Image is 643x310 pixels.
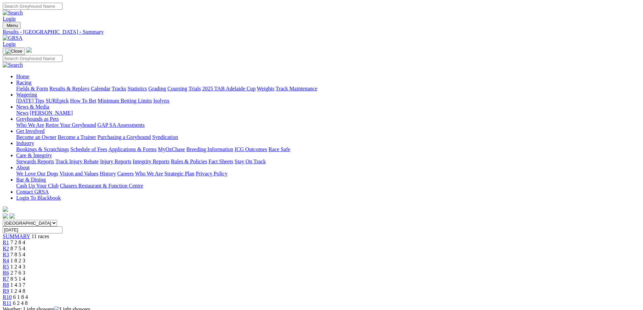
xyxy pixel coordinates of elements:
span: R4 [3,258,9,263]
a: Racing [16,80,31,85]
a: Stewards Reports [16,159,54,164]
a: Applications & Forms [108,146,157,152]
a: Track Maintenance [276,86,317,91]
a: About [16,165,30,170]
a: Isolynx [153,98,169,104]
img: Search [3,62,23,68]
span: 1 2 4 3 [10,264,25,270]
div: News & Media [16,110,640,116]
a: Cash Up Your Club [16,183,58,189]
span: 7 2 8 4 [10,239,25,245]
img: logo-grsa-white.png [3,206,8,212]
a: R9 [3,288,9,294]
a: R6 [3,270,9,276]
a: Bar & Dining [16,177,46,182]
div: Get Involved [16,134,640,140]
a: Become an Owner [16,134,56,140]
img: facebook.svg [3,213,8,219]
a: R3 [3,252,9,257]
a: Stay On Track [235,159,266,164]
a: Get Involved [16,128,45,134]
a: R2 [3,246,9,251]
a: Login [3,41,16,47]
a: History [100,171,116,176]
a: Vision and Values [59,171,98,176]
a: Fact Sheets [209,159,233,164]
a: Breeding Information [186,146,233,152]
span: Menu [7,23,18,28]
img: Search [3,10,23,16]
span: 6 1 8 4 [13,294,28,300]
button: Toggle navigation [3,22,21,29]
div: About [16,171,640,177]
a: Become a Trainer [58,134,96,140]
a: Strategic Plan [164,171,194,176]
a: Industry [16,140,34,146]
a: R8 [3,282,9,288]
a: Schedule of Fees [70,146,107,152]
a: How To Bet [70,98,97,104]
div: Bar & Dining [16,183,640,189]
a: Login To Blackbook [16,195,61,201]
span: 2 7 6 3 [10,270,25,276]
a: Syndication [152,134,178,140]
img: twitter.svg [9,213,15,219]
span: 1 4 3 7 [10,282,25,288]
a: ICG Outcomes [235,146,267,152]
a: Track Injury Rebate [55,159,99,164]
span: 6 2 4 8 [13,300,28,306]
span: R1 [3,239,9,245]
input: Search [3,3,62,10]
a: Fields & Form [16,86,48,91]
span: 1 8 2 3 [10,258,25,263]
button: Toggle navigation [3,48,25,55]
div: Care & Integrity [16,159,640,165]
a: R5 [3,264,9,270]
a: R10 [3,294,12,300]
a: Care & Integrity [16,152,52,158]
a: Rules & Policies [171,159,207,164]
img: Close [5,49,22,54]
a: Careers [117,171,134,176]
a: [DATE] Tips [16,98,44,104]
a: Who We Are [135,171,163,176]
a: Tracks [112,86,126,91]
a: Who We Are [16,122,44,128]
a: News & Media [16,104,49,110]
a: SUREpick [46,98,69,104]
a: Coursing [167,86,187,91]
a: Minimum Betting Limits [98,98,152,104]
span: SUMMARY [3,233,30,239]
input: Select date [3,226,62,233]
a: 2025 TAB Adelaide Cup [202,86,256,91]
a: Bookings & Scratchings [16,146,69,152]
a: Login [3,16,16,22]
div: Racing [16,86,640,92]
a: GAP SA Assessments [98,122,145,128]
img: GRSA [3,35,23,41]
a: Retire Your Greyhound [46,122,96,128]
a: Results - [GEOGRAPHIC_DATA] - Summary [3,29,640,35]
a: News [16,110,28,116]
a: Home [16,74,29,79]
a: Calendar [91,86,110,91]
a: Injury Reports [100,159,131,164]
span: 8 7 5 4 [10,246,25,251]
a: MyOzChase [158,146,185,152]
a: [PERSON_NAME] [30,110,73,116]
a: Statistics [128,86,147,91]
a: R7 [3,276,9,282]
a: R11 [3,300,11,306]
a: Greyhounds as Pets [16,116,59,122]
a: Grading [149,86,166,91]
a: We Love Our Dogs [16,171,58,176]
div: Industry [16,146,640,152]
